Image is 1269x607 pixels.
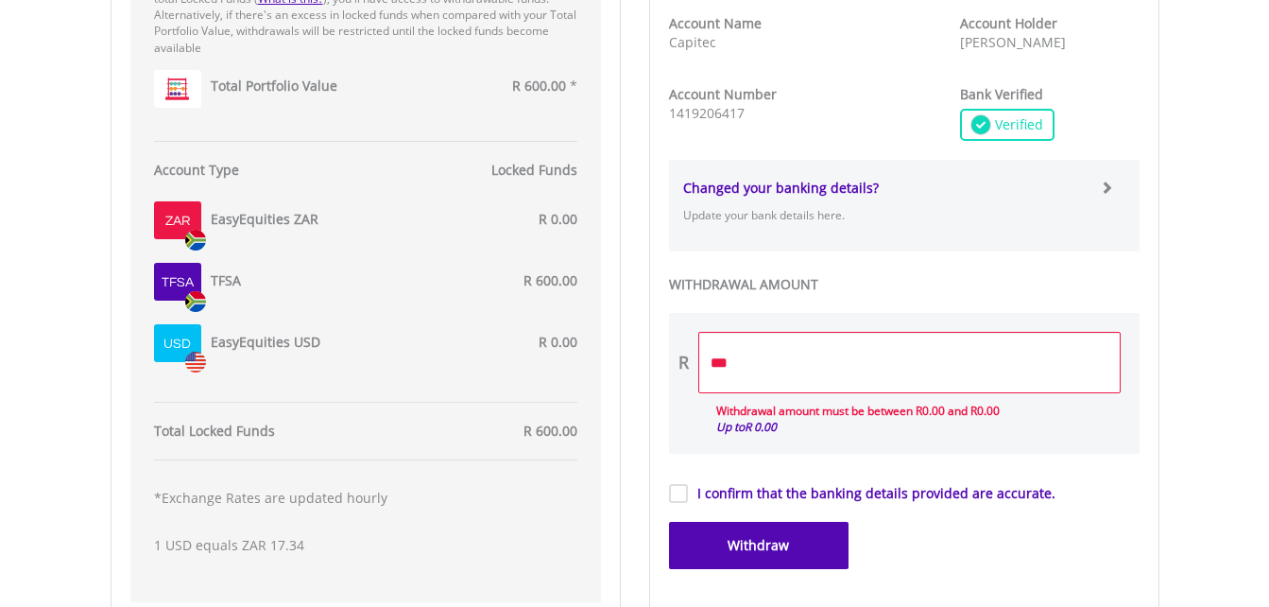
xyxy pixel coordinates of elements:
[154,489,577,508] p: *Exchange Rates are updated hourly
[154,161,239,179] strong: Account Type
[960,85,1043,103] strong: Bank Verified
[512,77,566,95] span: R 600.00
[716,419,777,435] i: Up to
[211,271,241,290] label: TFSA
[211,333,320,352] label: EasyEquities USD
[211,210,318,229] label: EasyEquities ZAR
[523,271,577,289] span: R 600.00
[960,33,1066,51] span: [PERSON_NAME]
[185,230,206,251] img: zar.png
[165,212,190,231] label: ZAR
[211,77,337,95] label: Total Portfolio Value
[678,351,689,375] div: R
[688,484,1055,503] label: I confirm that the banking details provided are accurate.
[669,522,849,569] button: Withdraw
[716,403,1000,419] span: Withdrawal amount must be between R0.00 and R0.00
[185,291,206,312] img: zar.png
[669,14,762,32] strong: Account Name
[683,207,1087,223] p: Update your bank details here.
[539,210,577,228] span: R 0.00
[669,104,745,122] span: 1419206417
[491,161,577,179] strong: Locked Funds
[960,14,1057,32] strong: Account Holder
[163,335,191,354] label: USD
[154,479,577,583] div: 1 USD equals ZAR 17.34
[185,352,206,373] img: usd.png
[683,179,879,197] strong: Changed your banking details?
[523,422,577,440] span: R 600.00
[669,275,1140,294] label: WITHDRAWAL AMOUNT
[669,33,716,51] span: Capitec
[745,419,777,435] span: R 0.00
[539,333,577,351] span: R 0.00
[162,273,194,292] label: Tfsa
[165,78,189,100] img: favicon.png
[669,85,777,103] strong: Account Number
[154,422,275,440] strong: Total Locked Funds
[990,115,1043,134] span: Verified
